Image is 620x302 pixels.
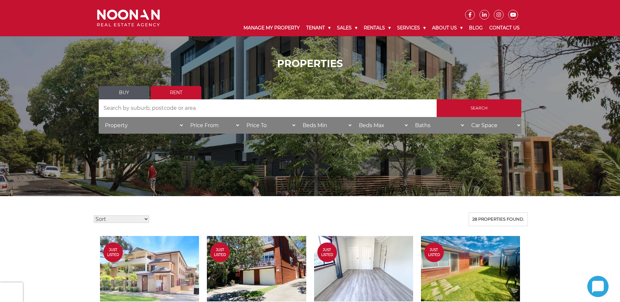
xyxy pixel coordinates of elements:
a: Manage My Property [240,20,303,36]
select: Sort Listings [94,215,149,223]
span: Just Listed [317,247,337,257]
img: Noonan Real Estate Agency [97,9,160,27]
a: Rentals [360,20,394,36]
a: Blog [466,20,486,36]
input: Search [437,99,521,117]
a: Tenant [303,20,334,36]
span: Just Listed [424,247,444,257]
h1: PROPERTIES [99,58,521,70]
a: Sales [334,20,360,36]
a: Buy [99,86,149,99]
span: Just Listed [103,247,123,257]
a: About Us [429,20,466,36]
span: Just Listed [210,247,230,257]
a: Contact Us [486,20,523,36]
input: Search by suburb, postcode or area [99,99,437,117]
div: 28 properties found. [469,212,528,226]
a: Services [394,20,429,36]
a: Rent [151,86,201,99]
